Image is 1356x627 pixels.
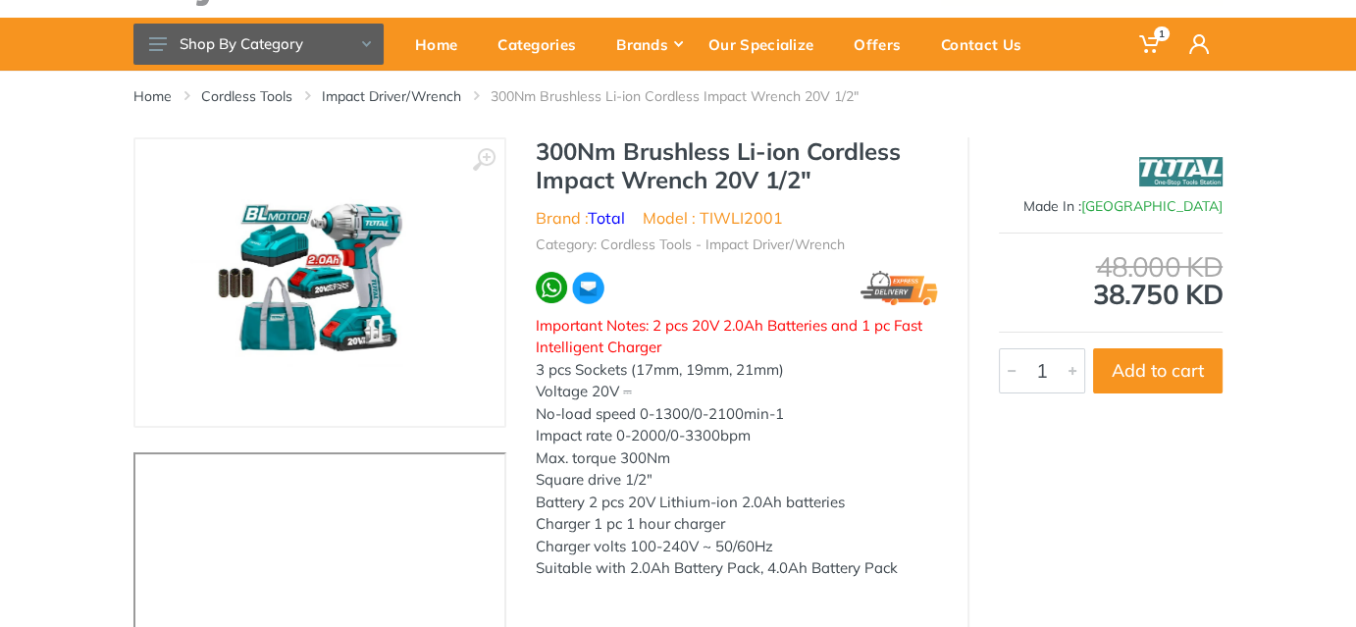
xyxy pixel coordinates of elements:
[1081,197,1223,215] span: [GEOGRAPHIC_DATA]
[536,469,938,492] div: Square drive 1/2"
[536,403,938,426] div: No-load speed 0-1300/0-2100min-1
[133,24,384,65] button: Shop By Category
[999,196,1223,217] div: Made In :
[695,18,840,71] a: Our Specialize
[861,271,938,305] img: express.png
[191,159,449,406] img: Royal Tools - 300Nm Brushless Li-ion Cordless Impact Wrench 20V 1/2
[927,24,1048,65] div: Contact Us
[588,208,625,228] a: Total
[536,235,845,255] li: Category: Cordless Tools - Impact Driver/Wrench
[536,137,938,194] h1: 300Nm Brushless Li-ion Cordless Impact Wrench 20V 1/2"
[536,272,567,303] img: wa.webp
[536,492,938,514] div: Battery 2 pcs 20V Lithium-ion 2.0Ah batteries
[133,86,172,106] a: Home
[536,513,938,536] div: Charger 1 pc 1 hour charger
[695,24,840,65] div: Our Specialize
[602,24,695,65] div: Brands
[133,86,1223,106] nav: breadcrumb
[201,86,292,106] a: Cordless Tools
[840,24,927,65] div: Offers
[484,24,602,65] div: Categories
[401,24,484,65] div: Home
[1093,348,1223,393] button: Add to cart
[643,206,783,230] li: Model : TIWLI2001
[536,447,938,470] div: Max. torque 300Nm
[401,18,484,71] a: Home
[536,316,922,357] span: Important Notes: 2 pcs 20V 2.0Ah Batteries and 1 pc Fast Intelligent Charger
[840,18,927,71] a: Offers
[491,86,888,106] li: 300Nm Brushless Li-ion Cordless Impact Wrench 20V 1/2"
[1125,18,1175,71] a: 1
[536,425,938,447] div: Impact rate 0-2000/0-3300bpm
[536,536,938,558] div: Charger volts 100-240V ~ 50/60Hz
[536,557,938,580] div: Suitable with 2.0Ah Battery Pack, 4.0Ah Battery Pack
[484,18,602,71] a: Categories
[571,271,605,305] img: ma.webp
[999,253,1223,281] div: 48.000 KD
[999,253,1223,308] div: 38.750 KD
[1139,147,1223,196] img: Total
[1154,26,1170,41] span: 1
[536,206,625,230] li: Brand :
[322,86,461,106] a: Impact Driver/Wrench
[927,18,1048,71] a: Contact Us
[536,359,938,403] div: 3 pcs Sockets (17mm, 19mm, 21mm) Voltage 20V ⎓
